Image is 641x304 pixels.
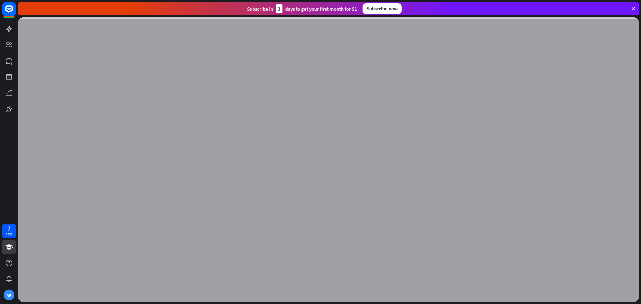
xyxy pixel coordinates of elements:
[276,4,282,13] div: 3
[6,232,12,236] div: days
[363,3,402,14] div: Subscribe now
[7,226,11,232] div: 7
[247,4,357,13] div: Subscribe in days to get your first month for $1
[2,224,16,238] a: 7 days
[4,290,14,300] div: AK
